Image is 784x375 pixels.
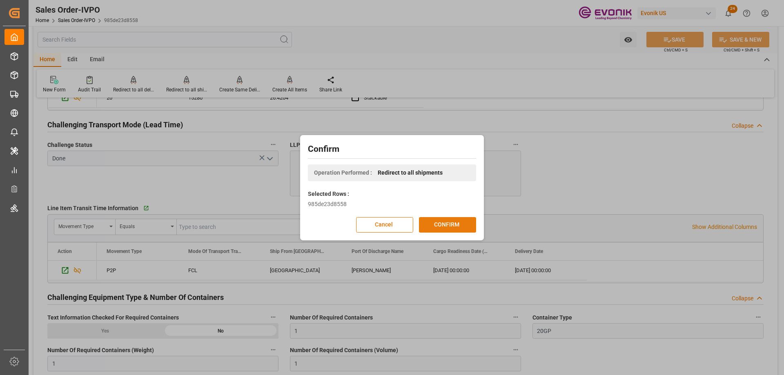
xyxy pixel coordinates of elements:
span: Operation Performed : [314,169,372,177]
h2: Confirm [308,143,476,156]
div: 985de23d8558 [308,200,476,209]
button: Cancel [356,217,413,233]
label: Selected Rows : [308,190,349,198]
button: CONFIRM [419,217,476,233]
span: Redirect to all shipments [378,169,443,177]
